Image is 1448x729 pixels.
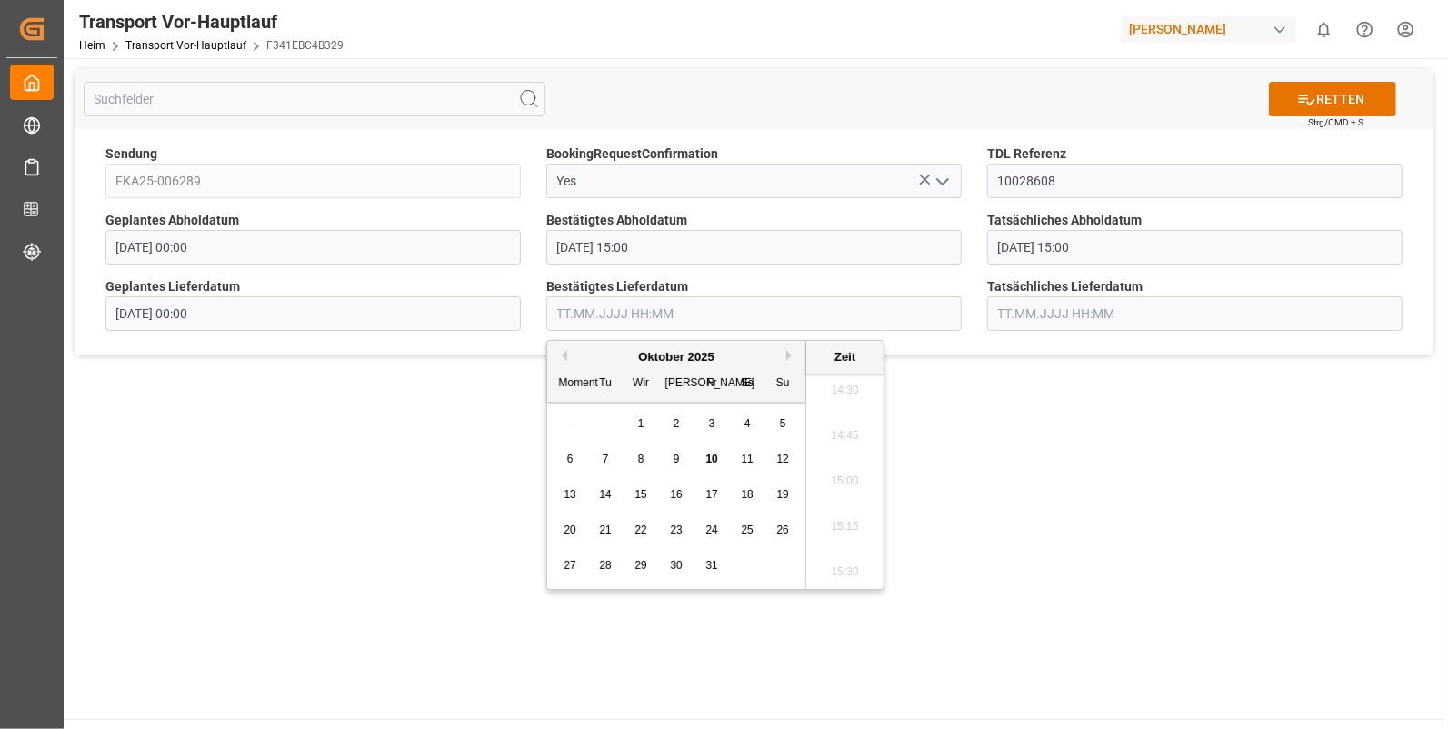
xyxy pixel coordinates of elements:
[772,519,794,542] div: Wählen Sonntag, 26. Oktober 2025
[670,524,682,536] span: 23
[670,488,682,501] span: 16
[1308,115,1363,129] span: Strg/CMD + S
[630,554,653,577] div: Wählen Mittwoch, 29. Oktober 2025
[556,350,567,361] button: Vormonat
[705,524,717,536] span: 24
[546,296,962,331] input: TT.MM.JJJJ HH:MM
[567,453,574,465] span: 6
[744,417,751,430] span: 4
[559,484,582,506] div: Wählen Sie Montag, 13. Oktober 2025
[736,484,759,506] div: Wählen Sie Samstag, 18. Oktober 2025
[546,213,687,227] font: Bestätigtes Abholdatum
[599,524,611,536] span: 21
[559,554,582,577] div: Wählen Sie Montag, 27. Oktober 2025
[736,413,759,435] div: Wählen Sie Samstag, 4. Oktober 2025
[776,488,788,501] span: 19
[665,554,688,577] div: Wählen Donnerstag, 30. Oktober 2025
[701,519,724,542] div: Wählen Freitag, 24. Oktober 2025
[705,559,717,572] span: 31
[701,373,724,395] div: Fr
[546,146,718,161] font: BookingRequestConfirmation
[786,350,797,361] button: Nächster Monat
[1269,82,1396,116] button: RETTEN
[546,230,962,265] input: TT. MM.JJJJ HH:MM
[987,230,1403,265] input: TT. MM.JJJJ HH:MM
[987,146,1066,161] font: TDL Referenz
[594,448,617,471] div: Wählen Dienstag, 7. Oktober 2025
[674,417,680,430] span: 2
[701,484,724,506] div: Wählen Freitag, 17. Oktober 2025
[674,453,680,465] span: 9
[736,373,759,395] div: Sa
[638,453,644,465] span: 8
[630,519,653,542] div: Wählen Sie Mittwoch, 22. Oktober 2025
[705,453,717,465] span: 10
[630,448,653,471] div: Wählen Sie Mittwoch, 8. Oktober 2025
[564,559,575,572] span: 27
[1316,90,1364,109] font: RETTEN
[79,39,105,52] a: Heim
[559,448,582,471] div: Wählen Sie Montag, 6. Oktober 2025
[741,524,753,536] span: 25
[736,448,759,471] div: Wählen Sie Samstag, 11. Oktober 2025
[630,373,653,395] div: Wir
[564,524,575,536] span: 20
[638,417,644,430] span: 1
[665,413,688,435] div: Wählen Donnerstag, 2. Oktober 2025
[741,488,753,501] span: 18
[701,448,724,471] div: Wählen Freitag, 10. Oktober 2025
[547,348,805,366] div: Oktober 2025
[599,559,611,572] span: 28
[701,413,724,435] div: Wählen Freitag, 3. Oktober 2025
[665,373,688,395] div: [PERSON_NAME]
[634,524,646,536] span: 22
[105,230,521,265] input: TT.MM.JJJJ HH:MM
[670,559,682,572] span: 30
[705,488,717,501] span: 17
[736,519,759,542] div: Wählen Sie Samstag, 25. Oktober 2025
[1129,20,1226,39] font: [PERSON_NAME]
[594,519,617,542] div: Wählen Dienstag, 21. Oktober 2025
[105,296,521,331] input: TT.MM.JJJJ HH:MM
[599,488,611,501] span: 14
[772,373,794,395] div: Su
[772,484,794,506] div: Wählen Sonntag, 19. Oktober 2025
[772,448,794,471] div: Wählen Sie Sonntag, 12. Oktober 2025
[125,39,246,52] a: Transport Vor-Hauptlauf
[559,519,582,542] div: Wählen Sie Montag, 20. Oktober 2025
[665,448,688,471] div: Wählen Donnerstag, 9. Oktober 2025
[701,554,724,577] div: Wählen Sie Freitag, 31. Oktober 2025
[811,348,879,366] div: Zeit
[665,484,688,506] div: Wählen Donnerstag, 16. Oktober 2025
[546,279,688,294] font: Bestätigtes Lieferdatum
[741,453,753,465] span: 11
[594,554,617,577] div: Wählen Dienstag, 28. Oktober 2025
[630,484,653,506] div: Wählen Sie Mittwoch, 15. Oktober 2025
[1122,12,1303,46] button: [PERSON_NAME]
[987,296,1403,331] input: TT.MM.JJJJ HH:MM
[928,167,955,195] button: Menü öffnen
[776,453,788,465] span: 12
[630,413,653,435] div: Wählen Mittwoch, 1. Oktober 2025
[665,519,688,542] div: Wählen Donnerstag, 23. Oktober 2025
[564,488,575,501] span: 13
[603,453,609,465] span: 7
[987,213,1142,227] font: Tatsächliches Abholdatum
[709,417,715,430] span: 3
[553,406,801,584] div: Monat 2025-10
[634,488,646,501] span: 15
[780,417,786,430] span: 5
[105,213,239,227] font: Geplantes Abholdatum
[594,373,617,395] div: Tu
[79,8,344,35] div: Transport Vor-Hauptlauf
[105,279,240,294] font: Geplantes Lieferdatum
[1303,9,1344,50] button: 0 neue Benachrichtigungen anzeigen
[772,413,794,435] div: Wählen Sonntag, 5. Oktober 2025
[594,484,617,506] div: Wählen Dienstag, 14. Oktober 2025
[84,82,545,116] input: Suchfelder
[776,524,788,536] span: 26
[987,279,1143,294] font: Tatsächliches Lieferdatum
[1344,9,1385,50] button: Hilfe-Center
[634,559,646,572] span: 29
[559,373,582,395] div: Moment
